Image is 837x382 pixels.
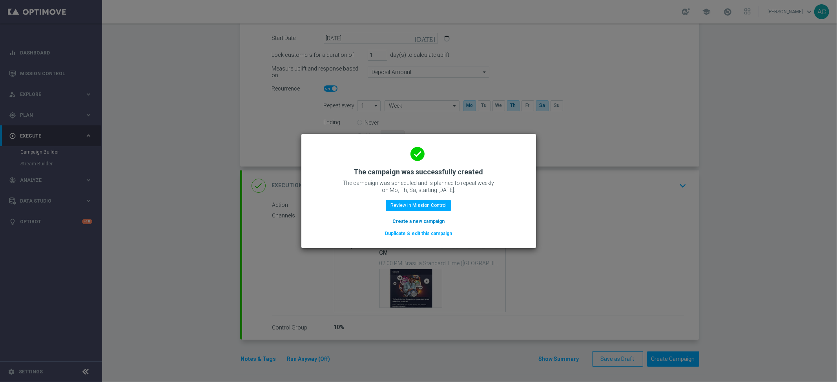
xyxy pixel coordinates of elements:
button: Review in Mission Control [386,200,451,211]
button: Duplicate & edit this campaign [384,229,453,238]
h2: The campaign was successfully created [354,167,483,177]
button: Create a new campaign [392,217,445,226]
i: done [410,147,425,161]
p: The campaign was scheduled and is planned to repeat weekly on Mo, Th, Sa, starting [DATE]. [340,179,497,194]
